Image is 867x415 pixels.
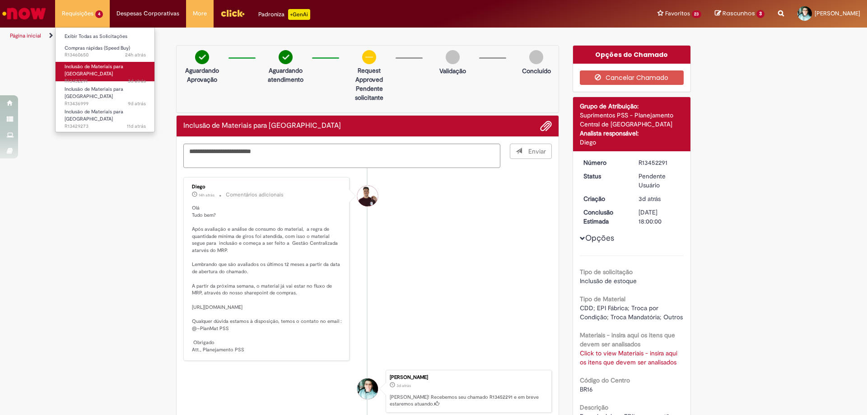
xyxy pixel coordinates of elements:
img: ServiceNow [1,5,47,23]
div: Padroniza [258,9,310,20]
span: Despesas Corporativas [117,9,179,18]
p: Olá Tudo bem? Após avaliação e análise de consumo do material, a regra de quantidade mínima de gi... [192,205,342,354]
div: 27/08/2025 12:51:38 [639,194,681,203]
span: 24h atrás [125,51,146,58]
span: 11d atrás [127,123,146,130]
dt: Status [577,172,632,181]
span: 3d atrás [639,195,661,203]
span: BR16 [580,385,593,393]
time: 19/08/2025 15:30:22 [127,123,146,130]
img: check-circle-green.png [195,50,209,64]
a: Aberto R13436999 : Inclusão de Materiais para Estoques [56,84,155,104]
div: Opções do Chamado [573,46,691,64]
p: [PERSON_NAME]! Recebemos seu chamado R13452291 e em breve estaremos atuando. [390,394,547,408]
time: 27/08/2025 12:51:38 [639,195,661,203]
span: 23 [692,10,702,18]
b: Materiais - insira aqui os itens que devem ser analisados [580,331,675,348]
span: Inclusão de Materiais para [GEOGRAPHIC_DATA] [65,63,123,77]
a: Exibir Todas as Solicitações [56,32,155,42]
span: Compras rápidas (Speed Buy) [65,45,130,51]
span: Inclusão de Materiais para [GEOGRAPHIC_DATA] [65,108,123,122]
img: img-circle-grey.png [529,50,543,64]
div: Analista responsável: [580,129,684,138]
ul: Requisições [55,27,155,132]
time: 29/08/2025 08:03:13 [125,51,146,58]
dt: Conclusão Estimada [577,208,632,226]
span: 3d atrás [396,383,411,388]
b: Descrição [580,403,608,411]
div: Jean Carlos Ramos Da Silva [357,378,378,399]
b: Código do Centro [580,376,630,384]
dt: Número [577,158,632,167]
p: Concluído [522,66,551,75]
li: Jean Carlos Ramos Da Silva [183,370,552,413]
a: Página inicial [10,32,41,39]
p: Pendente solicitante [347,84,391,102]
div: Suprimentos PSS - Planejamento Central de [GEOGRAPHIC_DATA] [580,111,684,129]
p: Validação [439,66,466,75]
span: More [193,9,207,18]
textarea: Digite sua mensagem aqui... [183,144,500,168]
button: Adicionar anexos [540,120,552,132]
img: click_logo_yellow_360x200.png [220,6,245,20]
p: Aguardando atendimento [264,66,308,84]
b: Tipo de solicitação [580,268,633,276]
p: request approved [347,66,391,84]
div: Pendente Usuário [639,172,681,190]
span: Rascunhos [722,9,755,18]
span: CDD; EPI Fábrica; Troca por Condição; Troca Mandatória; Outros [580,304,683,321]
div: [DATE] 18:00:00 [639,208,681,226]
span: R13436999 [65,100,146,107]
span: 4 [95,10,103,18]
a: Aberto R13460650 : Compras rápidas (Speed Buy) [56,43,155,60]
img: check-circle-green.png [279,50,293,64]
p: +GenAi [288,9,310,20]
div: R13452291 [639,158,681,167]
a: Rascunhos [715,9,764,18]
time: 29/08/2025 17:11:17 [199,192,214,198]
span: R13460650 [65,51,146,59]
span: [PERSON_NAME] [815,9,860,17]
div: Grupo de Atribuição: [580,102,684,111]
p: Aguardando Aprovação [180,66,224,84]
div: Diego [192,184,342,190]
div: [PERSON_NAME] [390,375,547,380]
ul: Trilhas de página [7,28,571,44]
small: Comentários adicionais [226,191,284,199]
span: Inclusão de Materiais para [GEOGRAPHIC_DATA] [65,86,123,100]
dt: Criação [577,194,632,203]
span: 9d atrás [128,100,146,107]
time: 27/08/2025 12:51:38 [396,383,411,388]
a: Aberto R13429273 : Inclusão de Materiais para Estoques [56,107,155,126]
b: Tipo de Material [580,295,625,303]
img: img-circle-grey.png [446,50,460,64]
span: Inclusão de estoque [580,277,637,285]
span: 3d atrás [128,78,146,84]
h2: Inclusão de Materiais para Estoques Histórico de tíquete [183,122,341,130]
span: R13429273 [65,123,146,130]
span: Requisições [62,9,93,18]
span: 3 [756,10,764,18]
img: circle-minus.png [362,50,376,64]
span: 14h atrás [199,192,214,198]
a: Aberto R13452291 : Inclusão de Materiais para Estoques [56,62,155,81]
time: 27/08/2025 12:51:40 [128,78,146,84]
span: R13452291 [65,78,146,85]
div: Diego [580,138,684,147]
div: Diego Henrique Da Silva [357,186,378,206]
span: Favoritos [665,9,690,18]
button: Cancelar Chamado [580,70,684,85]
a: Click to view Materiais - insira aqui os itens que devem ser analisados [580,349,677,366]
